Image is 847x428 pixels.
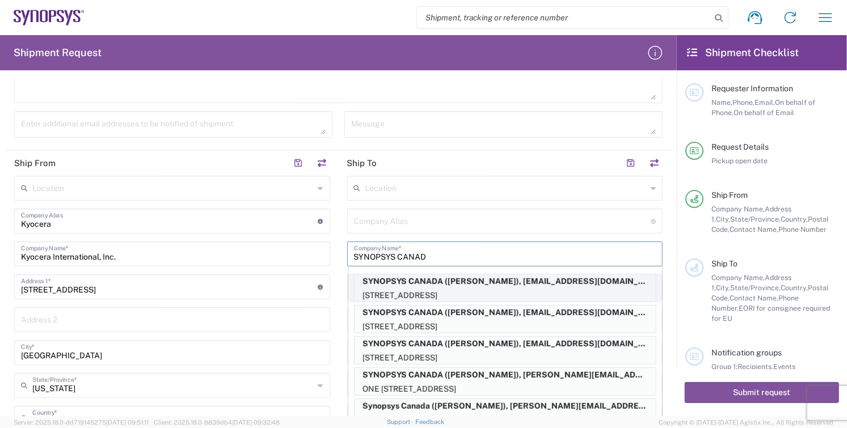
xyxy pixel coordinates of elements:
p: Synopsys Canada (Steven Hamilton), steven.hamilton@synopsys.com [355,399,656,413]
span: Server: 2025.18.0-dd719145275 [14,419,149,426]
p: [STREET_ADDRESS] [355,413,656,427]
h2: Ship To [347,158,377,169]
span: Company Name, [711,273,765,282]
span: Group 1: [711,362,738,371]
p: SYNOPSYS CANADA (SENAD HASIC), shasic@synopsys.com [355,337,656,351]
h2: Shipment Checklist [687,46,799,60]
span: Pickup open date [711,156,768,165]
span: On behalf of Email [734,108,794,117]
p: ONE [STREET_ADDRESS] [355,382,656,396]
span: State/Province, [730,283,781,292]
span: Email, [755,98,775,107]
span: Copyright © [DATE]-[DATE] Agistix Inc., All Rights Reserved [659,417,833,427]
span: Ship To [711,259,738,268]
span: Name, [711,98,732,107]
h2: Ship From [14,158,56,169]
span: Country, [781,283,808,292]
span: Ship From [711,190,748,200]
a: Support [387,418,415,425]
span: Request Details [711,142,769,151]
button: Submit request [685,382,839,403]
span: Contact Name, [730,294,778,302]
p: SYNOPSYS CANADA (SENAD HASIC), shasic@synopsys.com [355,274,656,289]
p: [STREET_ADDRESS] [355,351,656,365]
p: [STREET_ADDRESS] [355,320,656,334]
span: Requester Information [711,84,793,93]
p: SYNOPSYS CANADA (STEVEN HAMILTON), steven.hamilton@synopsys.com [355,368,656,382]
span: Phone Number [778,225,827,234]
span: Company Name, [711,205,765,213]
span: Client: 2025.18.0-9839db4 [154,419,280,426]
span: Notification groups [711,348,782,357]
span: City, [716,215,730,223]
a: Feedback [415,418,444,425]
span: EORI for consignee required for EU [711,304,830,323]
input: Shipment, tracking or reference number [417,7,711,28]
h2: Shipment Request [14,46,102,60]
span: City, [716,283,730,292]
p: SYNOPSYS CANADA (SENAD HASIC), shasic@synopsys.com [355,306,656,320]
span: [DATE] 09:51:11 [106,419,149,426]
span: Events [773,362,795,371]
span: Country, [781,215,808,223]
p: [STREET_ADDRESS] [355,289,656,303]
span: [DATE] 09:32:48 [232,419,280,426]
span: Contact Name, [730,225,778,234]
span: State/Province, [730,215,781,223]
span: Recipients, [738,362,773,371]
span: Phone, [732,98,755,107]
